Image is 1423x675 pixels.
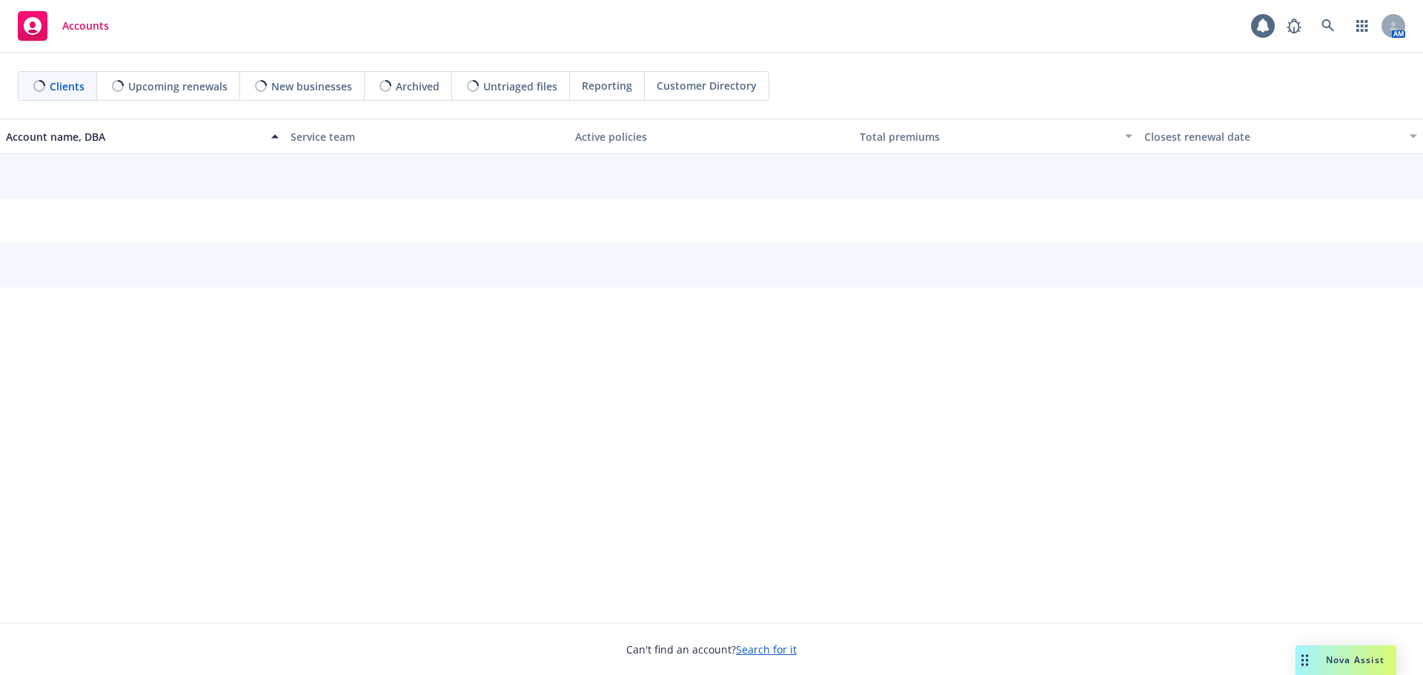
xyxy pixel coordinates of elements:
button: Closest renewal date [1138,119,1423,154]
span: Reporting [582,78,632,93]
a: Switch app [1347,11,1377,41]
span: Untriaged files [483,79,557,94]
span: Accounts [62,20,109,32]
div: Account name, DBA [6,129,262,144]
button: Nova Assist [1296,645,1396,675]
div: Service team [291,129,563,144]
span: New businesses [271,79,352,94]
span: Archived [396,79,439,94]
span: Clients [50,79,84,94]
span: Can't find an account? [626,642,797,657]
span: Customer Directory [657,78,757,93]
div: Drag to move [1296,645,1314,675]
a: Search for it [736,642,797,656]
a: Report a Bug [1279,11,1309,41]
button: Service team [285,119,569,154]
a: Accounts [12,5,115,47]
span: Upcoming renewals [128,79,228,94]
div: Active policies [575,129,848,144]
span: Nova Assist [1326,654,1384,666]
button: Total premiums [854,119,1138,154]
button: Active policies [569,119,854,154]
a: Search [1313,11,1343,41]
div: Total premiums [860,129,1116,144]
div: Closest renewal date [1144,129,1401,144]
